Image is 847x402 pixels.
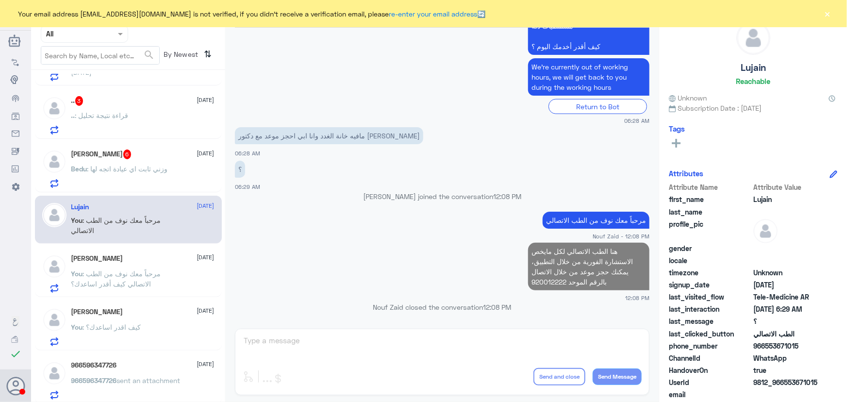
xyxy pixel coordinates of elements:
button: Send Message [593,368,642,385]
span: 06:28 AM [235,150,260,156]
span: Lujain [753,194,824,204]
button: Send and close [533,368,585,385]
span: 2 [753,353,824,363]
span: ؟ [753,316,824,326]
span: last_message [669,316,751,326]
span: 12:08 PM [483,303,512,311]
h5: Lujain [71,203,89,211]
img: defaultAdmin.png [42,308,66,332]
span: locale [669,255,751,266]
span: sent an attachment [117,376,181,385]
span: profile_pic [669,219,751,241]
button: × [823,9,832,18]
span: : قراءة نتيجة تحليل [75,111,129,119]
span: Bedu [71,165,87,173]
span: Attribute Name [669,182,751,192]
span: timezone [669,268,751,278]
span: You [71,269,83,278]
span: [DATE] [197,253,215,262]
span: Nouf Zaid - 12:08 PM [593,232,649,240]
span: : كيف اقدر اساعدك؟ [83,323,141,331]
h5: Lujain [741,62,766,73]
span: : مرحباً معك نوف من الطب الاتصالي [71,216,161,234]
span: 966553671015 [753,341,824,351]
p: 22/9/2025, 12:08 PM [528,243,649,290]
span: 9812_966553671015 [753,377,824,387]
h5: 966596347726 [71,361,117,369]
i: ⇅ [204,46,212,62]
img: defaultAdmin.png [753,219,778,243]
span: Unknown [669,93,707,103]
img: defaultAdmin.png [42,203,66,227]
span: true [753,365,824,375]
h6: Reachable [736,77,770,85]
span: null [753,389,824,400]
p: [PERSON_NAME] joined the conversation [235,191,649,201]
span: gender [669,243,751,253]
p: 22/9/2025, 6:29 AM [235,161,245,178]
span: 966596347726 [71,376,117,385]
a: re-enter your email address [389,10,478,18]
h5: Bedu Abdullah [71,150,132,159]
h5: .. [71,96,83,106]
span: [DATE] [197,306,215,315]
span: [DATE] [197,201,215,210]
span: HandoverOn [669,365,751,375]
h5: Lana Alshabeeb [71,308,123,316]
span: signup_date [669,280,751,290]
span: By Newest [160,46,200,66]
span: 2025-09-22T03:29:03.183Z [753,304,824,314]
span: last_name [669,207,751,217]
span: last_clicked_button [669,329,751,339]
span: Unknown [753,268,824,278]
span: 3 [75,96,83,106]
span: 12:08 PM [625,294,649,302]
span: Subscription Date : [DATE] [669,103,837,113]
i: check [10,348,21,360]
h6: Attributes [669,169,703,178]
span: 2025-09-22T03:27:45.952Z [753,280,824,290]
span: phone_number [669,341,751,351]
span: last_visited_flow [669,292,751,302]
span: [DATE] [197,96,215,104]
span: 06:29 AM [235,184,260,190]
span: 12:08 PM [493,192,521,201]
span: last_interaction [669,304,751,314]
img: defaultAdmin.png [42,150,66,174]
h5: أبو عزام [71,254,123,263]
p: Nouf Zaid closed the conversation [235,302,649,312]
span: : وزني ثابت اي عيادة اتجه لها [87,165,168,173]
span: الطب الاتصالي [753,329,824,339]
span: [DATE] [197,360,215,368]
span: Your email address [EMAIL_ADDRESS][DOMAIN_NAME] is not verified, if you didn't receive a verifica... [18,9,486,19]
span: null [753,243,824,253]
span: search [143,49,155,61]
button: Avatar [6,377,25,395]
span: : مرحباً معك نوف من الطب الاتصالي كيف أقدر اساعدك؟ [71,269,161,288]
h6: Tags [669,124,685,133]
input: Search by Name, Local etc… [41,47,159,64]
img: defaultAdmin.png [42,96,66,120]
img: defaultAdmin.png [737,21,770,54]
p: 22/9/2025, 12:08 PM [543,212,649,229]
img: defaultAdmin.png [42,361,66,385]
span: Attribute Value [753,182,824,192]
span: null [753,255,824,266]
span: 6 [123,150,132,159]
div: Return to Bot [548,99,647,114]
span: You [71,216,83,224]
span: .. [71,111,75,119]
p: 22/9/2025, 6:28 AM [528,7,649,55]
button: search [143,47,155,63]
img: defaultAdmin.png [42,254,66,279]
p: 22/9/2025, 6:28 AM [235,127,423,144]
span: first_name [669,194,751,204]
span: Tele-Medicine AR [753,292,824,302]
span: You [71,323,83,331]
span: UserId [669,377,751,387]
span: 06:28 AM [624,117,649,125]
span: ChannelId [669,353,751,363]
span: email [669,389,751,400]
p: 22/9/2025, 6:28 AM [528,58,649,96]
span: [DATE] [197,149,215,158]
